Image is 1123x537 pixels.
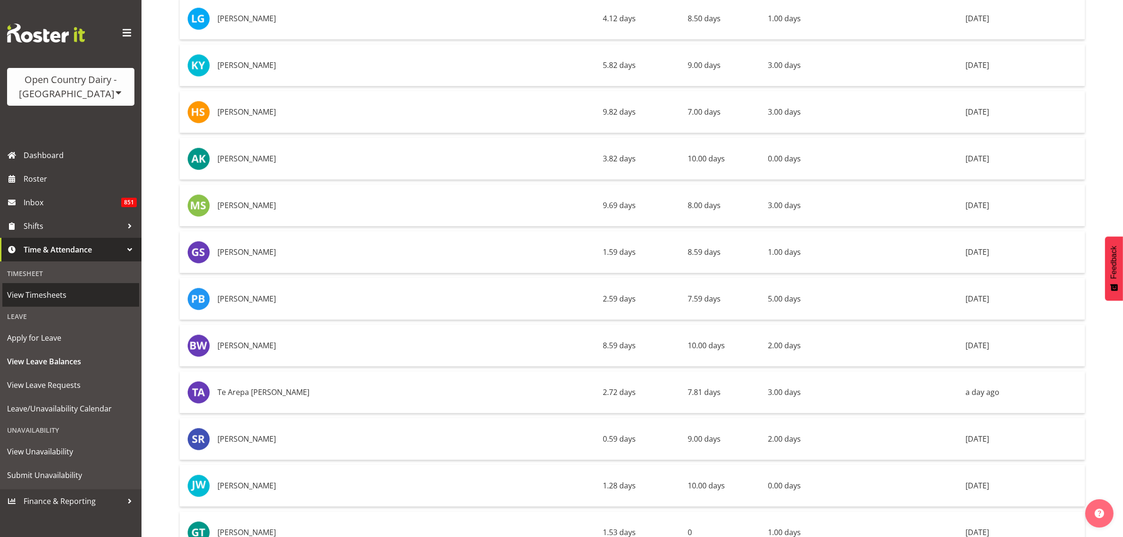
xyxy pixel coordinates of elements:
span: a day ago [965,387,999,397]
span: 3.00 days [768,200,801,210]
span: 9.00 days [688,434,721,444]
span: 2.59 days [603,294,636,304]
a: View Leave Requests [2,373,139,397]
span: 1.00 days [768,247,801,257]
span: Roster [24,172,137,186]
span: [DATE] [965,340,989,351]
span: 4.12 days [603,13,636,24]
span: Submit Unavailability [7,468,134,482]
img: glyn-spiller11250.jpg [187,241,210,263]
img: harshdeep-singh11237.jpg [187,101,210,123]
span: 3.00 days [768,60,801,70]
td: Te Arepa [PERSON_NAME] [214,371,599,413]
span: 8.50 days [688,13,721,24]
span: [DATE] [965,480,989,491]
span: 1.00 days [768,13,801,24]
span: [DATE] [965,294,989,304]
span: Apply for Leave [7,331,134,345]
img: andrew-kearns11239.jpg [187,147,210,170]
img: Rosterit website logo [7,24,85,42]
div: Unavailability [2,420,139,440]
span: [DATE] [965,434,989,444]
span: 10.00 days [688,153,725,164]
a: View Unavailability [2,440,139,463]
img: billy-walters11252.jpg [187,334,210,357]
img: paul-bunyan11251.jpg [187,287,210,310]
span: Inbox [24,195,121,210]
span: View Timesheets [7,288,134,302]
a: View Timesheets [2,283,139,307]
img: kerry-young11236.jpg [187,54,210,76]
span: Feedback [1110,246,1118,279]
span: 2.72 days [603,387,636,397]
span: Leave/Unavailability Calendar [7,402,134,416]
span: Shifts [24,219,123,233]
a: View Leave Balances [2,350,139,373]
div: Leave [2,307,139,326]
span: 1.59 days [603,247,636,257]
span: 851 [121,198,137,207]
td: [PERSON_NAME] [214,91,599,133]
span: Dashboard [24,148,137,162]
span: 9.69 days [603,200,636,210]
a: Submit Unavailability [2,463,139,487]
span: 2.00 days [768,340,801,351]
td: [PERSON_NAME] [214,325,599,367]
img: stephen-rae11257.jpg [187,428,210,450]
td: [PERSON_NAME] [214,418,599,460]
td: [PERSON_NAME] [214,465,599,507]
span: 1.28 days [603,480,636,491]
td: [PERSON_NAME] [214,44,599,86]
span: 7.00 days [688,107,721,117]
span: 8.59 days [688,247,721,257]
td: [PERSON_NAME] [214,278,599,320]
span: 9.00 days [688,60,721,70]
button: Feedback - Show survey [1105,236,1123,301]
img: michael-smith11242.jpg [187,194,210,217]
span: Time & Attendance [24,243,123,257]
div: Open Country Dairy - [GEOGRAPHIC_DATA] [17,73,125,101]
span: 3.00 days [768,387,801,397]
span: [DATE] [965,247,989,257]
span: 8.00 days [688,200,721,210]
a: Leave/Unavailability Calendar [2,397,139,420]
td: [PERSON_NAME] [214,231,599,273]
span: 10.00 days [688,480,725,491]
span: 5.82 days [603,60,636,70]
span: 3.00 days [768,107,801,117]
img: te-arepa-wano11256.jpg [187,381,210,403]
span: 10.00 days [688,340,725,351]
span: [DATE] [965,13,989,24]
span: [DATE] [965,200,989,210]
div: Timesheet [2,264,139,283]
span: 0.00 days [768,153,801,164]
span: 9.82 days [603,107,636,117]
span: View Leave Requests [7,378,134,392]
span: View Leave Balances [7,354,134,369]
span: 2.00 days [768,434,801,444]
img: josh-wilson11262.jpg [187,474,210,497]
span: 7.59 days [688,294,721,304]
span: View Unavailability [7,445,134,459]
img: len-grace11235.jpg [187,7,210,30]
img: help-xxl-2.png [1095,509,1104,518]
span: [DATE] [965,60,989,70]
span: 0.59 days [603,434,636,444]
span: 3.82 days [603,153,636,164]
span: 5.00 days [768,294,801,304]
span: [DATE] [965,107,989,117]
td: [PERSON_NAME] [214,138,599,180]
a: Apply for Leave [2,326,139,350]
td: [PERSON_NAME] [214,185,599,227]
span: 7.81 days [688,387,721,397]
span: 0.00 days [768,480,801,491]
span: [DATE] [965,153,989,164]
span: 8.59 days [603,340,636,351]
span: Finance & Reporting [24,494,123,508]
